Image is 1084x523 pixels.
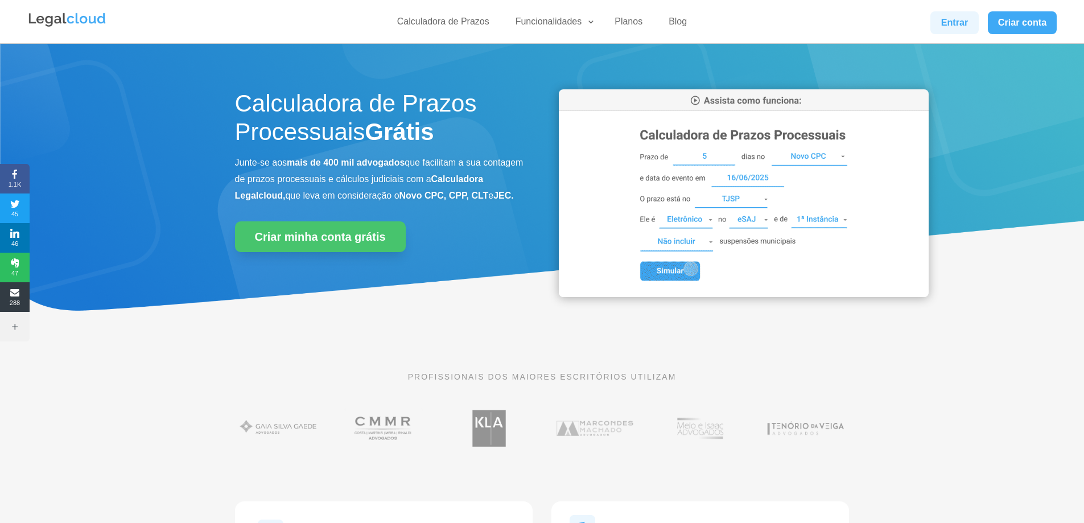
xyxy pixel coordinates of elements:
a: Calculadora de Prazos Processuais da Legalcloud [559,289,929,299]
strong: Grátis [365,118,434,145]
img: Calculadora de Prazos Processuais da Legalcloud [559,89,929,297]
a: Entrar [930,11,978,34]
img: Profissionais do escritório Melo e Isaac Advogados utilizam a Legalcloud [657,404,744,452]
img: Gaia Silva Gaede Advogados Associados [235,404,322,452]
img: Koury Lopes Advogados [446,404,533,452]
img: Tenório da Veiga Advogados [762,404,849,452]
b: JEC. [493,191,514,200]
h1: Calculadora de Prazos Processuais [235,89,525,153]
a: Logo da Legalcloud [27,20,107,30]
p: Junte-se aos que facilitam a sua contagem de prazos processuais e cálculos judiciais com a que le... [235,155,525,204]
img: Costa Martins Meira Rinaldi Advogados [340,404,427,452]
img: Legalcloud Logo [27,11,107,28]
b: Calculadora Legalcloud, [235,174,484,200]
a: Calculadora de Prazos [390,16,496,32]
p: PROFISSIONAIS DOS MAIORES ESCRITÓRIOS UTILIZAM [235,370,850,383]
a: Funcionalidades [509,16,596,32]
b: mais de 400 mil advogados [287,158,405,167]
a: Criar conta [988,11,1057,34]
a: Planos [608,16,649,32]
img: Marcondes Machado Advogados utilizam a Legalcloud [551,404,638,452]
b: Novo CPC, CPP, CLT [399,191,489,200]
a: Criar minha conta grátis [235,221,406,252]
a: Blog [662,16,694,32]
